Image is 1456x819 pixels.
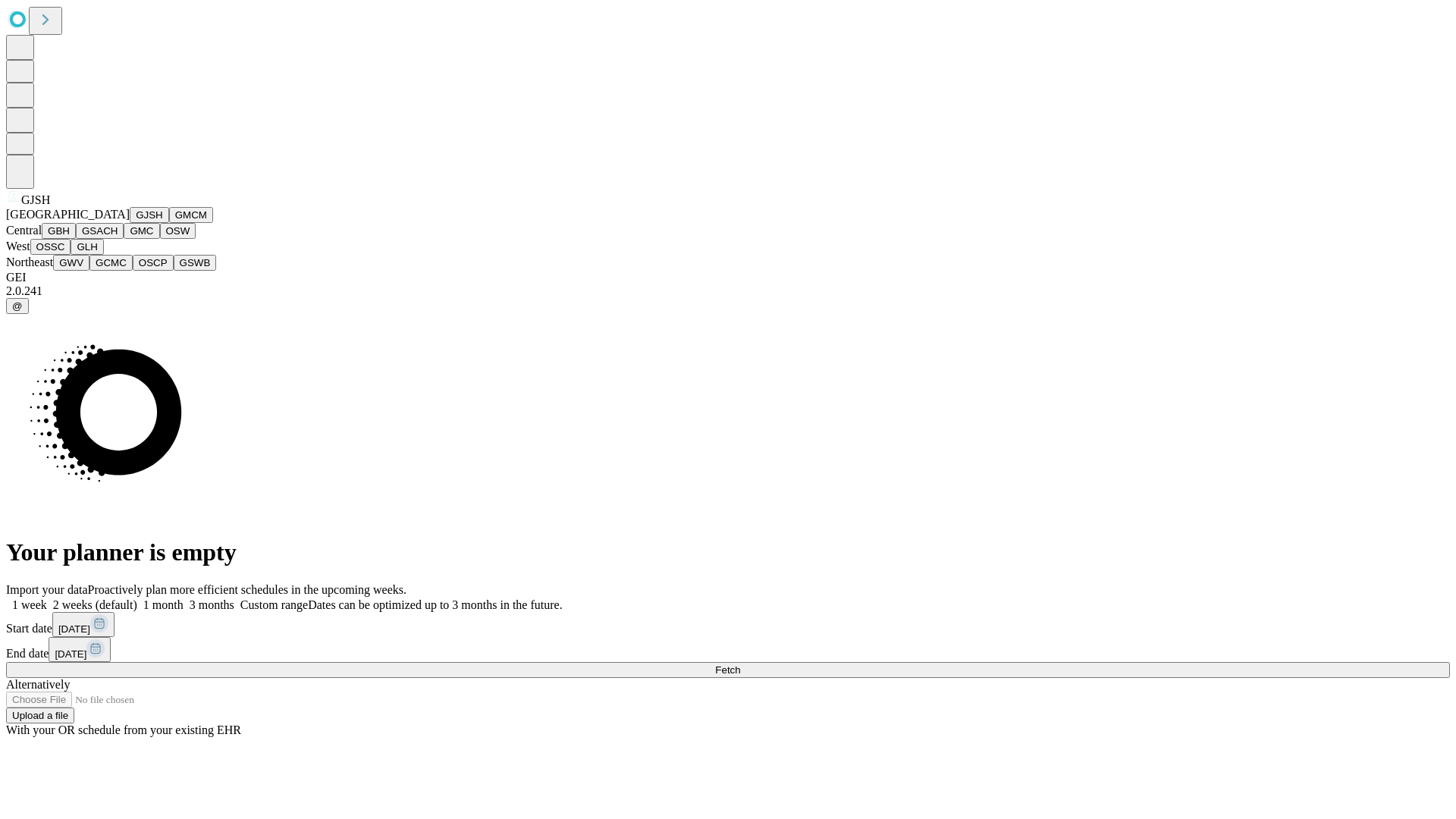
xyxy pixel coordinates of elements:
[6,224,42,237] span: Central
[6,678,70,691] span: Alternatively
[174,255,217,271] button: GSWB
[130,207,169,223] button: GJSH
[76,223,124,239] button: GSACH
[6,708,74,723] button: Upload a file
[143,598,184,611] span: 1 month
[52,612,115,637] button: [DATE]
[89,255,133,271] button: GCMC
[58,623,90,635] span: [DATE]
[12,598,47,611] span: 1 week
[6,662,1450,678] button: Fetch
[6,256,53,268] span: Northeast
[53,255,89,271] button: GWV
[6,271,1450,284] div: GEI
[308,598,562,611] span: Dates can be optimized up to 3 months in the future.
[133,255,174,271] button: OSCP
[124,223,159,239] button: GMC
[12,300,23,312] span: @
[6,538,1450,566] h1: Your planner is empty
[6,583,88,596] span: Import your data
[6,208,130,221] span: [GEOGRAPHIC_DATA]
[715,664,740,676] span: Fetch
[55,648,86,660] span: [DATE]
[240,598,308,611] span: Custom range
[21,193,50,206] span: GJSH
[190,598,234,611] span: 3 months
[88,583,406,596] span: Proactively plan more efficient schedules in the upcoming weeks.
[6,723,241,736] span: With your OR schedule from your existing EHR
[169,207,213,223] button: GMCM
[160,223,196,239] button: OSW
[6,298,29,314] button: @
[42,223,76,239] button: GBH
[6,284,1450,298] div: 2.0.241
[53,598,137,611] span: 2 weeks (default)
[71,239,103,255] button: GLH
[6,612,1450,637] div: Start date
[6,240,30,253] span: West
[6,637,1450,662] div: End date
[30,239,71,255] button: OSSC
[49,637,111,662] button: [DATE]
